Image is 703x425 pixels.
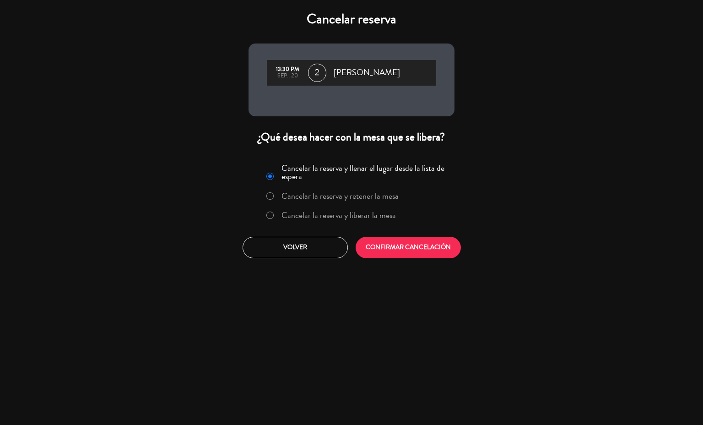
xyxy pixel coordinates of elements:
div: ¿Qué desea hacer con la mesa que se libera? [249,130,454,144]
span: [PERSON_NAME] [334,66,400,80]
button: Volver [243,237,348,258]
label: Cancelar la reserva y retener la mesa [281,192,399,200]
label: Cancelar la reserva y liberar la mesa [281,211,396,219]
label: Cancelar la reserva y llenar el lugar desde la lista de espera [281,164,449,180]
div: sep., 20 [271,73,303,79]
button: CONFIRMAR CANCELACIÓN [356,237,461,258]
div: 13:30 PM [271,66,303,73]
h4: Cancelar reserva [249,11,454,27]
span: 2 [308,64,326,82]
